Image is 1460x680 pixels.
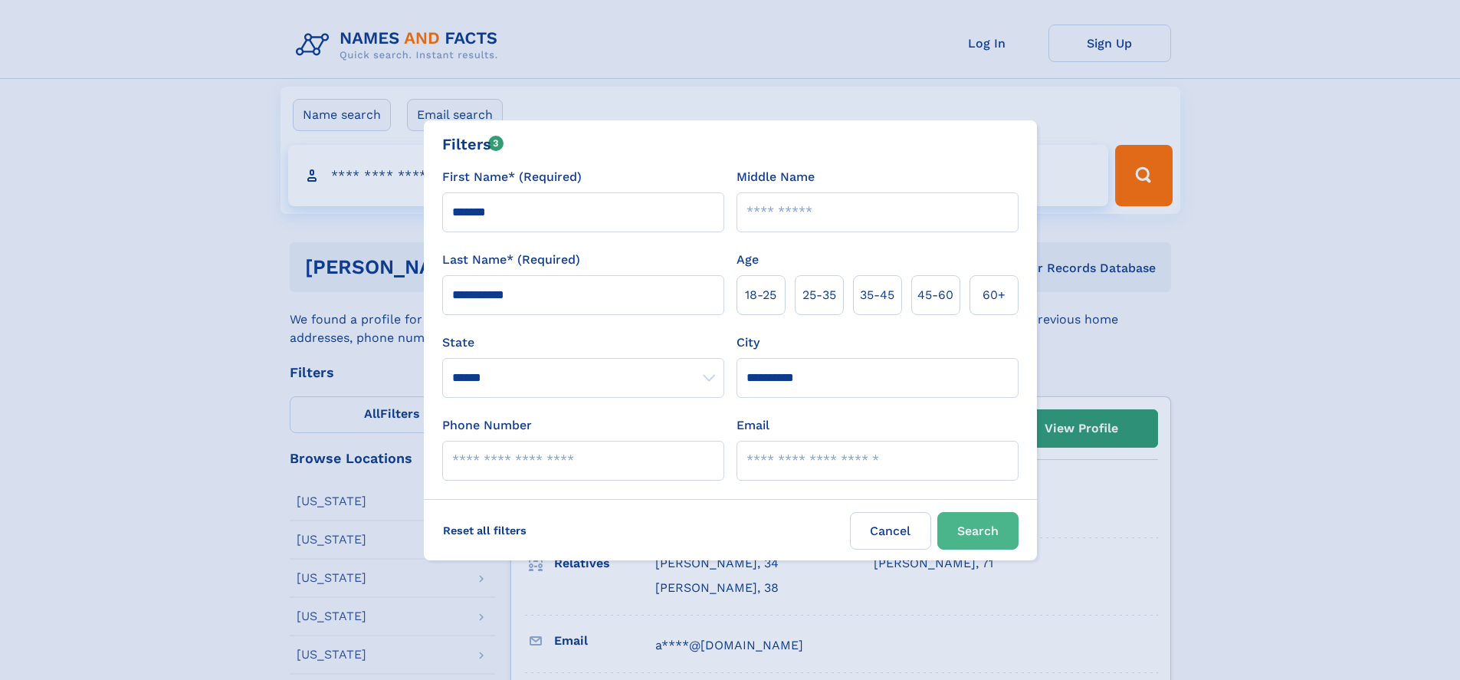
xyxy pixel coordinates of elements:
span: 60+ [983,286,1006,304]
span: 18‑25 [745,286,776,304]
label: Phone Number [442,416,532,435]
span: 45‑60 [917,286,953,304]
span: 35‑45 [860,286,894,304]
label: State [442,333,724,352]
label: Middle Name [737,168,815,186]
label: Age [737,251,759,269]
div: Filters [442,133,504,156]
label: Last Name* (Required) [442,251,580,269]
label: Reset all filters [433,512,536,549]
label: City [737,333,760,352]
label: Cancel [850,512,931,550]
label: First Name* (Required) [442,168,582,186]
label: Email [737,416,769,435]
button: Search [937,512,1019,550]
span: 25‑35 [802,286,836,304]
